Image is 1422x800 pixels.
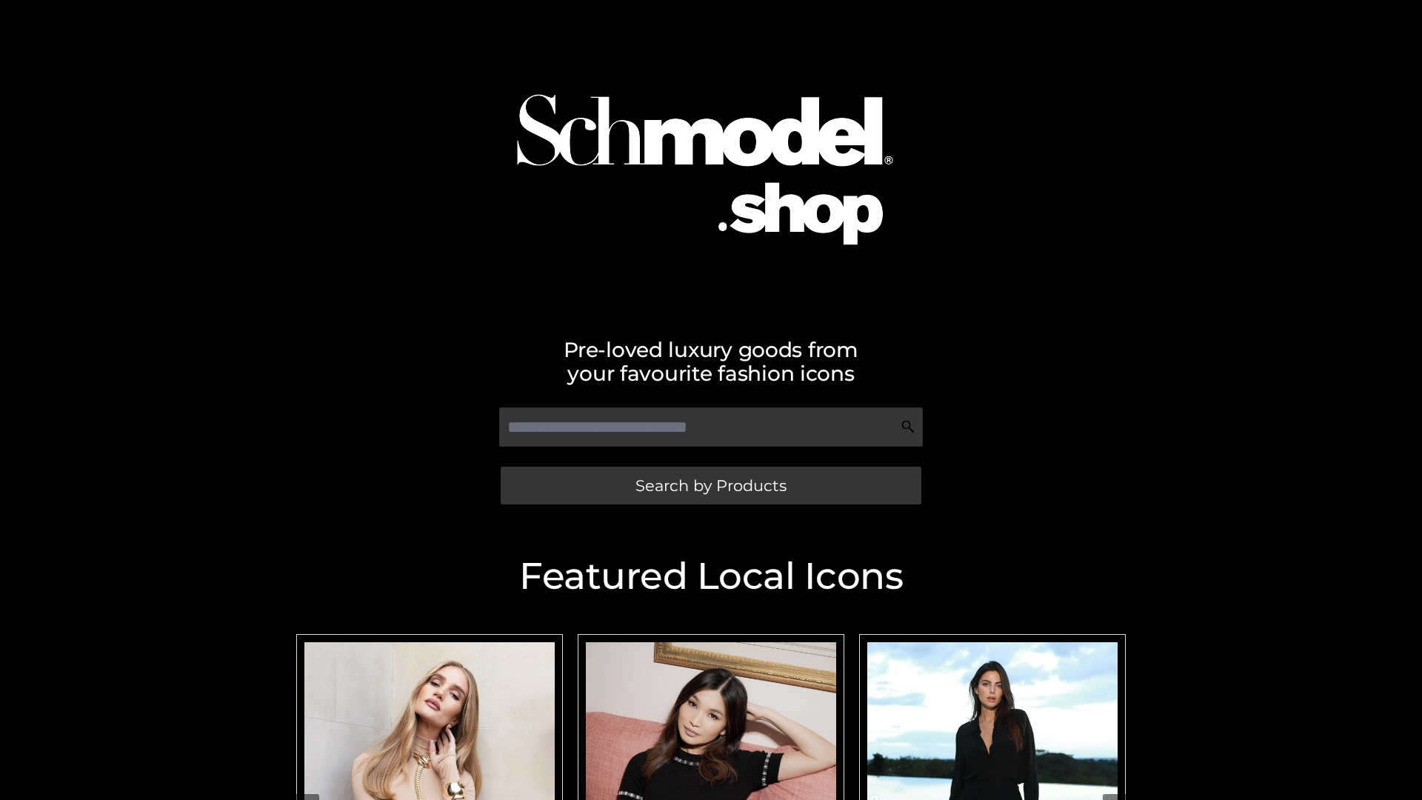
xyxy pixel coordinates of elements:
h2: Featured Local Icons​ [289,558,1133,595]
img: Search Icon [901,419,915,434]
h2: Pre-loved luxury goods from your favourite fashion icons [289,338,1133,385]
span: Search by Products [635,478,787,493]
a: Search by Products [501,467,921,504]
